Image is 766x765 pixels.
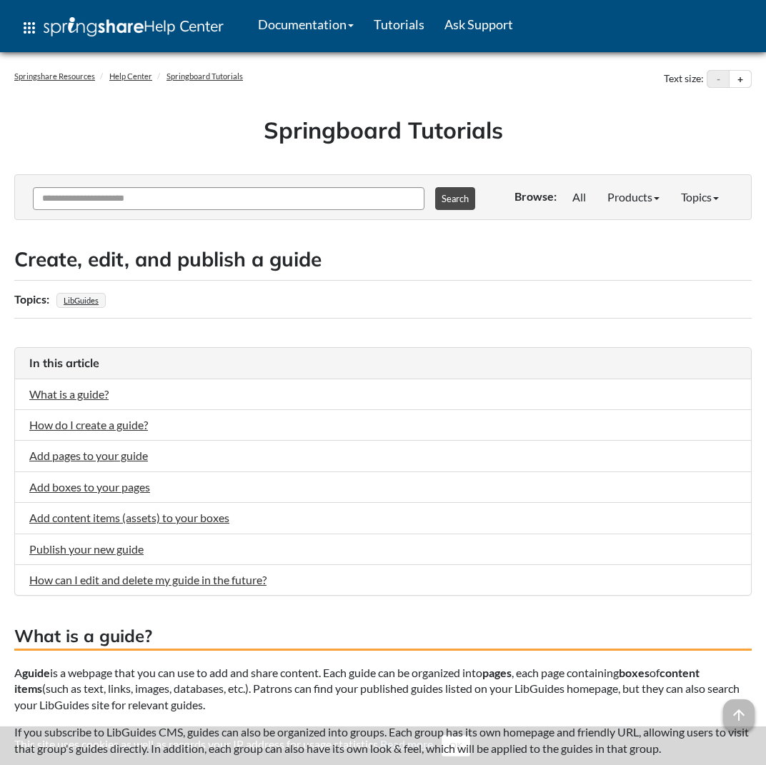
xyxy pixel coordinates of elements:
div: Topics: [14,288,53,311]
a: All [562,184,597,210]
a: Add pages to your guide [29,449,148,462]
a: Documentation [248,6,364,42]
a: How do I create a guide? [29,418,148,431]
a: Publish your new guide [29,542,144,556]
span: arrow_upward [723,699,755,731]
h2: Create, edit, and publish a guide [14,245,752,273]
a: How can I edit and delete my guide in the future? [29,573,267,586]
p: Browse: [514,189,557,204]
strong: pages [482,666,512,679]
a: Add content items (assets) to your boxes [29,511,229,524]
a: apps Help Center [11,6,234,49]
span: Help Center [144,16,224,35]
a: Springshare Resources [14,71,95,81]
a: Add boxes to your pages [29,480,150,494]
p: If you subscribe to LibGuides CMS, guides can also be organized into groups. Each group has its o... [14,724,752,756]
a: What is a guide? [29,387,109,401]
a: Tutorials [364,6,434,42]
p: A is a webpage that you can use to add and share content. Each guide can be organized into , each... [14,665,752,713]
strong: boxes [619,666,650,679]
img: Springshare [44,17,144,36]
a: Help Center [109,71,152,81]
button: Increase text size [730,71,751,88]
a: Ask Support [434,6,523,42]
a: Springboard Tutorials [166,71,243,81]
h1: Springboard Tutorials [25,114,741,146]
a: LibGuides [61,291,101,309]
span: apps [21,19,38,36]
strong: guide [22,666,50,679]
div: Text size: [661,70,707,89]
a: arrow_upward [723,700,755,714]
h3: In this article [29,355,737,371]
a: Products [597,184,670,210]
button: Decrease text size [707,71,729,88]
a: Topics [670,184,730,210]
button: Search [435,187,475,210]
h3: What is a guide? [14,624,752,651]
